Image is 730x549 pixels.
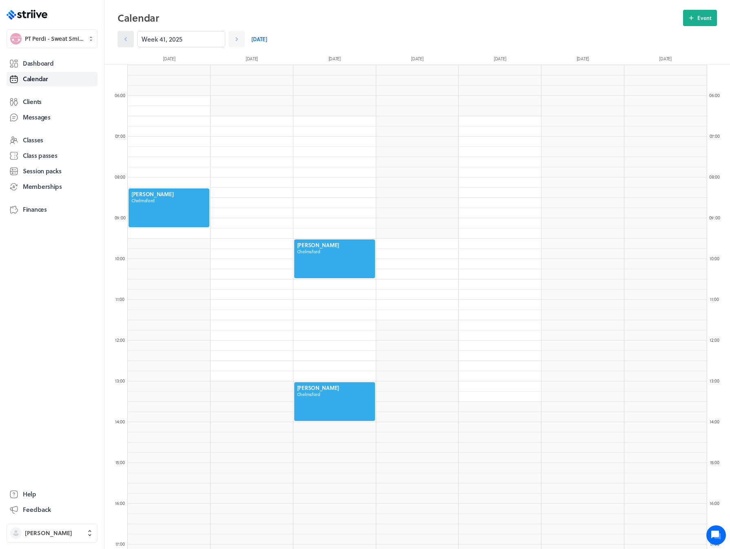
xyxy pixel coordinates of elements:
span: :00 [119,336,125,343]
div: 14 [706,418,723,425]
span: :00 [119,500,125,507]
a: Messages [7,110,98,125]
span: Classes [23,136,43,144]
a: Memberships [7,179,98,194]
span: :00 [119,418,125,425]
div: 07 [706,133,723,139]
span: :00 [714,92,720,99]
span: :00 [120,173,125,180]
a: Clients [7,95,98,109]
div: 13 [112,378,128,384]
div: [DATE] [624,55,707,64]
div: [DATE] [376,55,459,64]
span: :00 [713,459,719,466]
div: 12 [706,337,723,343]
a: Dashboard [7,56,98,71]
button: [PERSON_NAME] [7,524,98,542]
a: Class passes [7,148,98,163]
div: 17 [706,541,723,547]
span: Session packs [23,167,61,175]
span: :00 [714,418,719,425]
span: Class passes [23,151,58,160]
div: 13 [706,378,723,384]
div: 15 [112,459,128,465]
span: :00 [714,214,720,221]
span: Clients [23,97,42,106]
div: [DATE] [128,55,211,64]
span: :00 [714,173,720,180]
div: 08 [706,174,723,180]
img: US [13,106,29,123]
div: 06 [112,92,128,98]
span: :00 [714,336,719,343]
a: Session packs [7,164,98,179]
div: 10 [706,255,723,261]
button: Feedback [7,503,98,517]
span: Calendar [23,75,48,83]
div: [DATE] [459,55,541,64]
span: Finances [23,205,47,214]
h2: Recent conversations [14,89,131,97]
span: Feedback [23,505,51,514]
div: 09 [112,215,128,221]
div: 10 [112,255,128,261]
span: Event [697,14,712,22]
h2: We're here to help. Ask us anything! [12,48,151,74]
div: 15 [706,459,723,465]
span: :00 [119,255,125,262]
span: :00 [120,214,125,221]
span: [DATE] [13,281,31,288]
span: :00 [714,133,719,139]
a: Help [7,487,98,502]
iframe: gist-messenger-bubble-iframe [706,525,726,545]
div: 17 [112,541,128,547]
button: PT Perdi - Sweat Smile SucceedPT Perdi - Sweat Smile Succeed [7,29,98,48]
div: 11 [112,296,128,302]
div: Attachment [13,124,151,277]
div: 11 [706,296,723,302]
div: [PERSON_NAME] • [13,276,151,282]
div: 12 [112,337,128,343]
span: :00 [119,133,125,139]
h2: Calendar [118,10,683,26]
div: 08 [112,174,128,180]
span: Help [23,490,36,498]
img: PT Perdi - Sweat Smile Succeed [10,33,22,44]
span: :00 [714,500,719,507]
span: Dashboard [23,59,53,68]
a: Calendar [7,72,98,86]
div: [DATE] [293,55,376,64]
button: Event [683,10,717,26]
span: :00 [119,377,125,384]
div: [DATE] [541,55,624,64]
span: :00 [119,296,124,303]
span: :00 [714,255,719,262]
span: Memberships [23,182,62,191]
span: [PERSON_NAME] [25,529,72,537]
div: 06 [706,92,723,98]
span: :00 [119,459,124,466]
input: YYYY-M-D [137,31,225,47]
a: Classes [7,133,98,148]
span: PT Perdi - Sweat Smile Succeed [25,35,83,43]
div: [DATE] [211,55,293,64]
h1: Hi [PERSON_NAME] [12,33,151,46]
a: Finances [7,202,98,217]
span: :00 [119,540,124,547]
div: 16 [112,500,128,506]
span: See all [131,90,149,95]
span: :00 [714,377,719,384]
div: 16 [706,500,723,506]
a: [DATE] [251,31,267,47]
span: :00 [120,92,125,99]
div: 07 [112,133,128,139]
span: :00 [713,296,719,303]
div: 14 [112,418,128,425]
div: 09 [706,215,723,221]
span: Messages [23,113,51,122]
